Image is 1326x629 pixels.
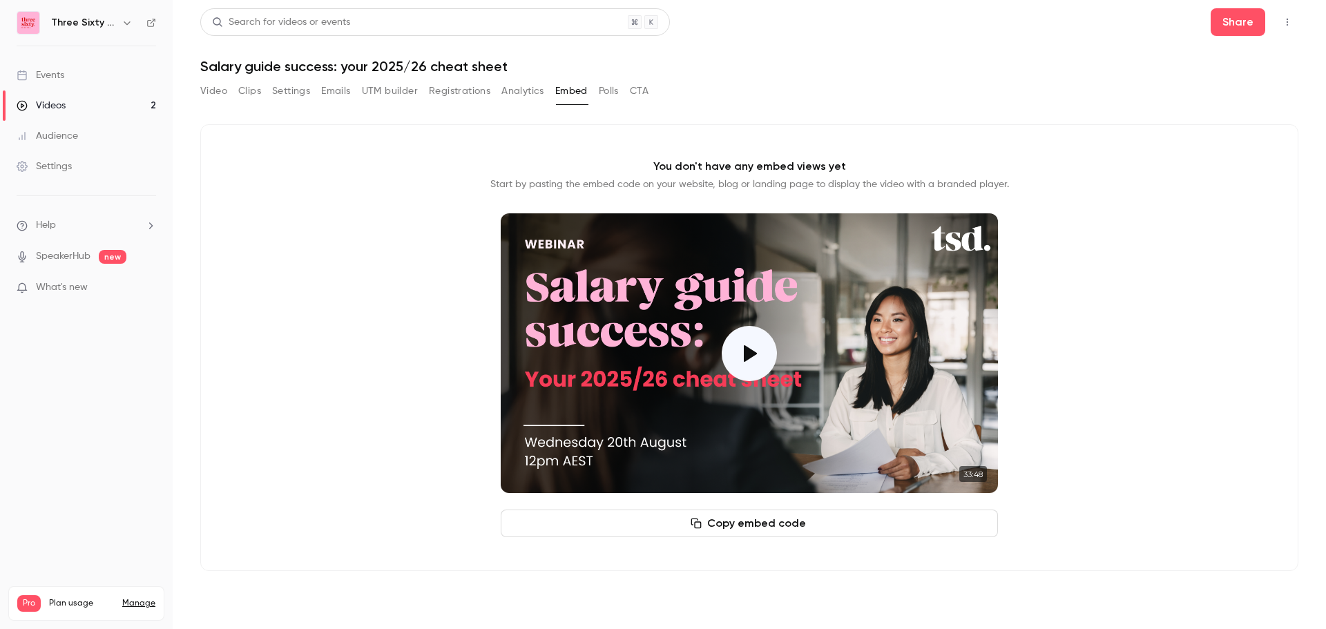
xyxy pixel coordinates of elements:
[36,218,56,233] span: Help
[17,595,41,612] span: Pro
[122,598,155,609] a: Manage
[653,158,846,175] p: You don't have any embed views yet
[51,16,116,30] h6: Three Sixty Digital
[1211,8,1265,36] button: Share
[630,80,648,102] button: CTA
[17,68,64,82] div: Events
[555,80,588,102] button: Embed
[17,12,39,34] img: Three Sixty Digital
[200,80,227,102] button: Video
[17,218,156,233] li: help-dropdown-opener
[1276,11,1298,33] button: Top Bar Actions
[362,80,418,102] button: UTM builder
[272,80,310,102] button: Settings
[17,99,66,113] div: Videos
[49,598,114,609] span: Plan usage
[36,280,88,295] span: What's new
[501,213,998,493] section: Cover
[599,80,619,102] button: Polls
[17,129,78,143] div: Audience
[238,80,261,102] button: Clips
[959,466,987,482] time: 33:48
[722,326,777,381] button: Play video
[321,80,350,102] button: Emails
[490,177,1009,191] p: Start by pasting the embed code on your website, blog or landing page to display the video with a...
[212,15,350,30] div: Search for videos or events
[501,80,544,102] button: Analytics
[99,250,126,264] span: new
[501,510,998,537] button: Copy embed code
[36,249,90,264] a: SpeakerHub
[200,58,1298,75] h1: Salary guide success: your 2025/26 cheat sheet
[429,80,490,102] button: Registrations
[17,159,72,173] div: Settings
